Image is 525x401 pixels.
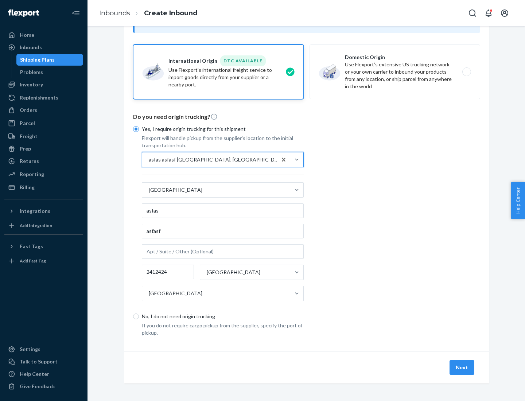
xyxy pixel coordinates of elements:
button: Close Navigation [69,6,83,20]
a: Reporting [4,168,83,180]
div: Shipping Plans [20,56,55,63]
div: [GEOGRAPHIC_DATA] [207,269,260,276]
div: Settings [20,346,40,353]
button: Fast Tags [4,241,83,252]
button: Help Center [511,182,525,219]
div: Home [20,31,34,39]
p: Yes, I require origin trucking for this shipment [142,125,304,133]
img: Flexport logo [8,9,39,17]
div: Reporting [20,171,44,178]
div: Orders [20,106,37,114]
input: Facility Name [142,203,304,218]
input: Postal Code [142,265,194,279]
div: Prep [20,145,31,152]
a: Freight [4,131,83,142]
a: Talk to Support [4,356,83,367]
div: Integrations [20,207,50,215]
div: Give Feedback [20,383,55,390]
a: Billing [4,182,83,193]
button: Give Feedback [4,381,83,392]
div: Fast Tags [20,243,43,250]
div: Add Integration [20,222,52,229]
div: Freight [20,133,38,140]
input: [GEOGRAPHIC_DATA] [148,290,149,297]
a: Returns [4,155,83,167]
div: [GEOGRAPHIC_DATA] [149,186,202,194]
button: Open account menu [497,6,512,20]
p: No, I do not need origin trucking [142,313,304,320]
button: Open notifications [481,6,496,20]
div: Parcel [20,120,35,127]
div: [GEOGRAPHIC_DATA] [149,290,202,297]
input: Apt / Suite / Other (Optional) [142,244,304,259]
div: Replenishments [20,94,58,101]
div: Returns [20,157,39,165]
button: Integrations [4,205,83,217]
p: If you do not require cargo pickup from the supplier, specify the port of pickup. [142,322,304,336]
input: Yes, I require origin trucking for this shipment [133,126,139,132]
a: Prep [4,143,83,155]
input: Address [142,224,304,238]
div: Billing [20,184,35,191]
div: Add Fast Tag [20,258,46,264]
a: Inbounds [4,42,83,53]
input: [GEOGRAPHIC_DATA] [148,186,149,194]
a: Home [4,29,83,41]
p: Do you need origin trucking? [133,113,480,121]
a: Add Fast Tag [4,255,83,267]
div: Help Center [20,370,49,378]
a: Help Center [4,368,83,380]
a: Inventory [4,79,83,90]
a: Shipping Plans [16,54,83,66]
div: Talk to Support [20,358,58,365]
a: Parcel [4,117,83,129]
a: Settings [4,343,83,355]
div: Inbounds [20,44,42,51]
input: [GEOGRAPHIC_DATA] [206,269,207,276]
a: Inbounds [99,9,130,17]
div: Problems [20,69,43,76]
a: Create Inbound [144,9,198,17]
span: Inbounding with your own carrier? [155,20,316,26]
input: No, I do not need origin trucking [133,314,139,319]
div: asfas asfasf [GEOGRAPHIC_DATA], [GEOGRAPHIC_DATA] 2412424 [149,156,281,163]
a: Orders [4,104,83,116]
a: Problems [16,66,83,78]
div: Inventory [20,81,43,88]
ol: breadcrumbs [93,3,203,24]
button: Next [450,360,474,375]
p: Flexport will handle pickup from the supplier's location to the initial transportation hub. [142,135,304,149]
button: Open Search Box [465,6,480,20]
a: Add Integration [4,220,83,231]
a: Replenishments [4,92,83,104]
